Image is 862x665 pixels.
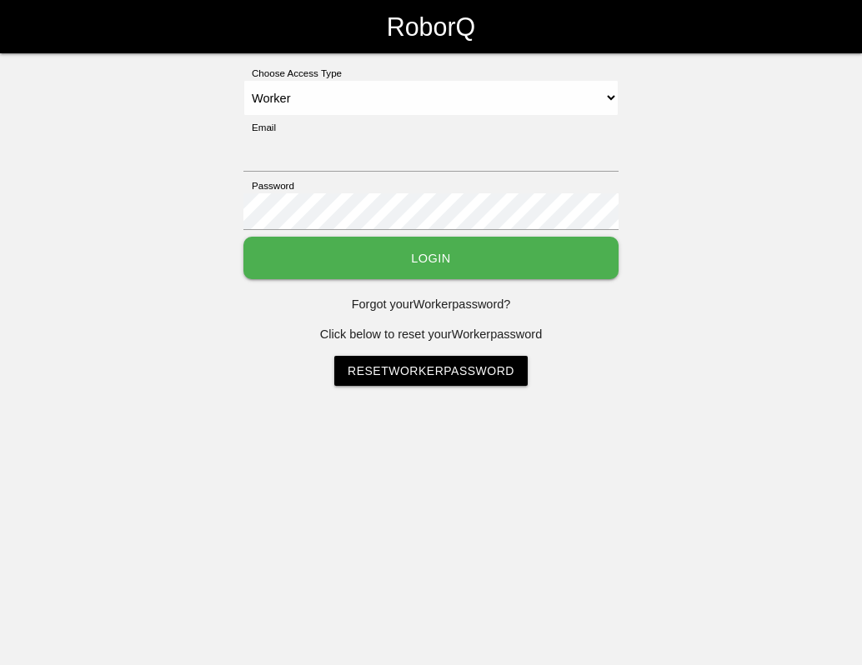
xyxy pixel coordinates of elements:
p: Forgot your Worker password? [243,296,619,314]
a: ResetWorkerPassword [334,356,528,386]
label: Choose Access Type [243,66,342,80]
label: Password [243,178,294,192]
p: Click below to reset your Worker password [243,326,619,344]
button: Login [243,237,619,279]
label: Email [243,120,276,134]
